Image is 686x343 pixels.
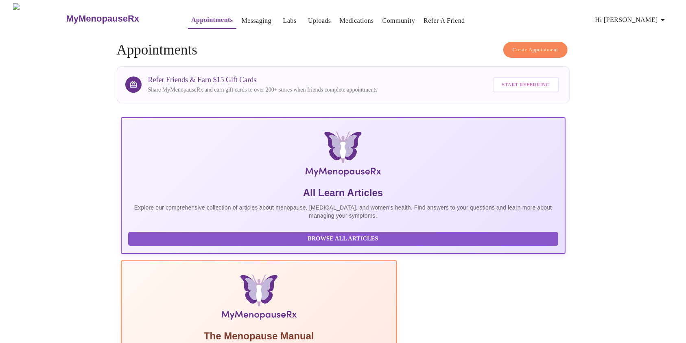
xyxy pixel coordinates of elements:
[195,131,492,180] img: MyMenopauseRx Logo
[128,232,558,246] button: Browse All Articles
[424,15,465,26] a: Refer a Friend
[148,86,378,94] p: Share MyMenopauseRx and earn gift cards to over 200+ stores when friends complete appointments
[382,15,415,26] a: Community
[283,15,297,26] a: Labs
[65,4,172,33] a: MyMenopauseRx
[188,12,236,29] button: Appointments
[308,15,331,26] a: Uploads
[191,14,233,26] a: Appointments
[503,42,568,58] button: Create Appointment
[128,235,560,242] a: Browse All Articles
[148,76,378,84] h3: Refer Friends & Earn $15 Gift Cards
[128,186,558,199] h5: All Learn Articles
[66,13,139,24] h3: MyMenopauseRx
[592,12,671,28] button: Hi [PERSON_NAME]
[277,13,303,29] button: Labs
[420,13,468,29] button: Refer a Friend
[136,234,550,244] span: Browse All Articles
[170,274,348,323] img: Menopause Manual
[595,14,668,26] span: Hi [PERSON_NAME]
[336,13,377,29] button: Medications
[117,42,570,58] h4: Appointments
[513,45,558,55] span: Create Appointment
[242,15,271,26] a: Messaging
[491,73,561,96] a: Start Referring
[128,203,558,220] p: Explore our comprehensive collection of articles about menopause, [MEDICAL_DATA], and women's hea...
[128,330,390,343] h5: The Menopause Manual
[305,13,334,29] button: Uploads
[238,13,275,29] button: Messaging
[13,3,65,34] img: MyMenopauseRx Logo
[379,13,419,29] button: Community
[340,15,374,26] a: Medications
[502,80,550,90] span: Start Referring
[493,77,559,92] button: Start Referring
